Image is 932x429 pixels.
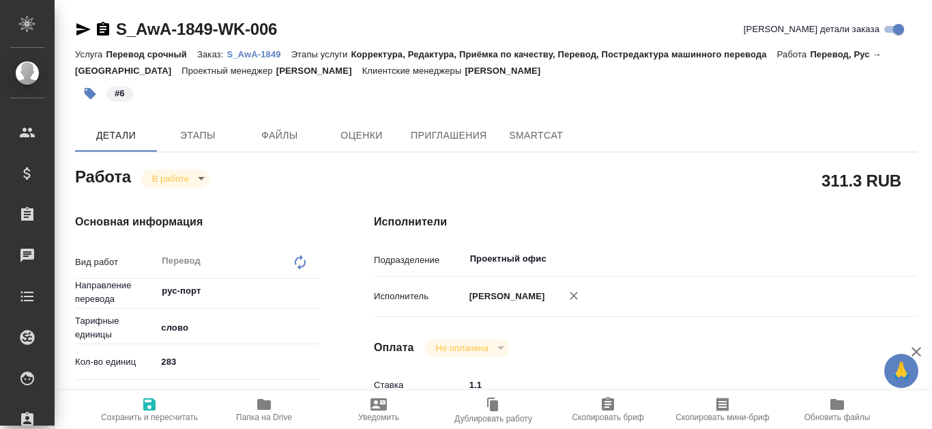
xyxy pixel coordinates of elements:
button: 🙏 [884,354,918,388]
button: Удалить исполнителя [559,281,589,311]
div: слово [156,316,319,340]
button: Скопировать ссылку [95,21,111,38]
span: 6 [105,87,134,98]
p: Подразделение [374,253,465,267]
div: ✎ Введи что-нибудь [156,386,319,409]
span: Обновить файлы [804,413,871,422]
span: 🙏 [890,357,913,385]
button: Open [864,258,867,260]
span: [PERSON_NAME] детали заказа [744,23,879,36]
span: Скопировать бриф [572,413,643,422]
p: Перевод срочный [106,49,197,59]
h4: Оплата [374,340,414,356]
span: Приглашения [411,127,487,144]
span: SmartCat [504,127,569,144]
p: Проектный менеджер [181,66,276,76]
a: S_AwA-1849 [227,48,291,59]
span: Дублировать работу [454,414,532,424]
button: Скопировать ссылку для ЯМессенджера [75,21,91,38]
p: Исполнитель [374,290,465,303]
p: Тарифные единицы [75,314,156,342]
button: Обновить файлы [780,391,894,429]
span: Детали [83,127,149,144]
h2: Работа [75,163,131,188]
span: Уведомить [358,413,399,422]
span: Сохранить и пересчитать [101,413,198,422]
span: Оценки [329,127,394,144]
a: S_AwA-1849-WK-006 [116,20,277,38]
p: [PERSON_NAME] [465,290,545,303]
span: Папка на Drive [236,413,292,422]
button: Дублировать работу [436,391,551,429]
button: Добавить тэг [75,79,105,109]
button: Скопировать мини-бриф [665,391,780,429]
p: [PERSON_NAME] [276,66,362,76]
span: Файлы [247,127,312,144]
span: Скопировать мини-бриф [675,413,769,422]
div: В работе [141,169,209,188]
h2: 311.3 RUB [821,169,901,192]
p: Корректура, Редактура, Приёмка по качеству, Перевод, Постредактура машинного перевода [351,49,776,59]
div: В работе [425,339,509,357]
button: Не оплачена [432,342,493,354]
h4: Основная информация [75,214,319,230]
button: Open [312,290,315,292]
h4: Исполнители [374,214,917,230]
p: Направление перевода [75,279,156,306]
button: Уведомить [321,391,436,429]
input: ✎ Введи что-нибудь [156,352,319,372]
input: ✎ Введи что-нибудь [465,375,872,395]
p: Работа [777,49,811,59]
p: S_AwA-1849 [227,49,291,59]
button: В работе [148,173,193,184]
p: Вид работ [75,255,156,269]
p: Ставка [374,378,465,392]
button: Папка на Drive [207,391,321,429]
button: Скопировать бриф [551,391,665,429]
p: Этапы услуги [291,49,351,59]
p: #6 [115,87,125,100]
p: Услуга [75,49,106,59]
p: Клиентские менеджеры [362,66,465,76]
span: Этапы [165,127,231,144]
p: Кол-во единиц [75,355,156,369]
button: Сохранить и пересчитать [92,391,207,429]
p: Заказ: [197,49,227,59]
p: [PERSON_NAME] [465,66,551,76]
